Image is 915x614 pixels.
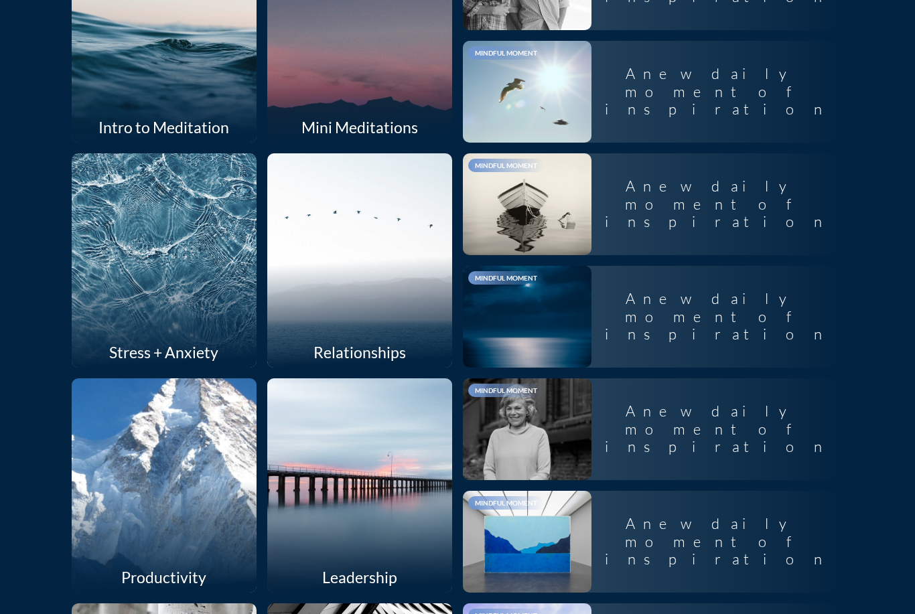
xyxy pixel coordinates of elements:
[591,279,844,354] div: A new daily moment of inspiration
[267,562,452,593] div: Leadership
[591,167,844,241] div: A new daily moment of inspiration
[475,386,537,394] span: Mindful Moment
[475,49,537,57] span: Mindful Moment
[591,54,844,129] div: A new daily moment of inspiration
[475,161,537,169] span: Mindful Moment
[475,499,537,507] span: Mindful Moment
[475,274,537,282] span: Mindful Moment
[72,112,257,143] div: Intro to Meditation
[591,504,844,579] div: A new daily moment of inspiration
[72,337,257,368] div: Stress + Anxiety
[591,392,844,466] div: A new daily moment of inspiration
[72,562,257,593] div: Productivity
[267,112,452,143] div: Mini Meditations
[267,337,452,368] div: Relationships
